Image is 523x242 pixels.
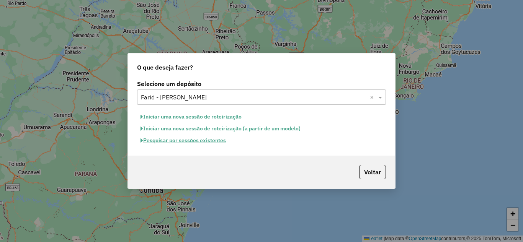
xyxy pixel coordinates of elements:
[370,93,376,102] span: Clear all
[137,63,193,72] span: O que deseja fazer?
[137,111,245,123] button: Iniciar uma nova sessão de roteirização
[137,79,386,88] label: Selecione um depósito
[359,165,386,179] button: Voltar
[137,123,304,135] button: Iniciar uma nova sessão de roteirização (a partir de um modelo)
[137,135,229,146] button: Pesquisar por sessões existentes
